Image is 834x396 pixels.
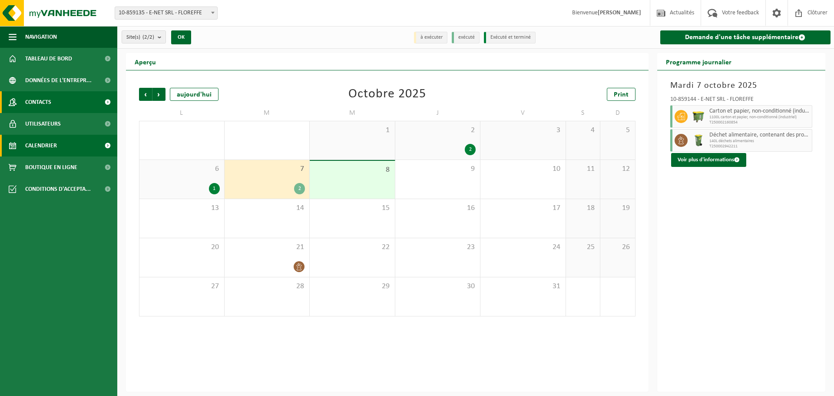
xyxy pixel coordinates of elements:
[414,32,447,43] li: à exécuter
[709,120,810,125] span: T250002160854
[452,32,480,43] li: exécuté
[229,203,305,213] span: 14
[314,282,391,291] span: 29
[692,110,705,123] img: WB-1100-HPE-GN-50
[400,126,476,135] span: 2
[400,282,476,291] span: 30
[25,156,77,178] span: Boutique en ligne
[139,88,152,101] span: Précédent
[485,282,561,291] span: 31
[144,203,220,213] span: 13
[314,203,391,213] span: 15
[400,164,476,174] span: 9
[692,134,705,147] img: WB-0140-HPE-GN-50
[709,132,810,139] span: Déchet alimentaire, contenant des produits d'origine animale, non emballé, catégorie 3
[115,7,217,19] span: 10-859135 - E-NET SRL - FLOREFFE
[229,164,305,174] span: 7
[139,105,225,121] td: L
[614,91,629,98] span: Print
[570,203,596,213] span: 18
[229,243,305,252] span: 21
[607,88,635,101] a: Print
[395,105,481,121] td: J
[709,108,810,115] span: Carton et papier, non-conditionné (industriel)
[566,105,601,121] td: S
[209,183,220,194] div: 1
[25,70,92,91] span: Données de l'entrepr...
[115,7,218,20] span: 10-859135 - E-NET SRL - FLOREFFE
[605,203,630,213] span: 19
[670,79,813,92] h3: Mardi 7 octobre 2025
[485,203,561,213] span: 17
[570,243,596,252] span: 25
[485,243,561,252] span: 24
[25,26,57,48] span: Navigation
[400,203,476,213] span: 16
[485,126,561,135] span: 3
[600,105,635,121] td: D
[348,88,426,101] div: Octobre 2025
[310,105,395,121] td: M
[314,126,391,135] span: 1
[142,34,154,40] count: (2/2)
[25,113,61,135] span: Utilisateurs
[144,243,220,252] span: 20
[709,139,810,144] span: 140L déchets alimentaires
[400,243,476,252] span: 23
[126,53,165,70] h2: Aperçu
[25,178,91,200] span: Conditions d'accepta...
[480,105,566,121] td: V
[570,164,596,174] span: 11
[709,115,810,120] span: 1100L carton et papier, non-conditionné (industriel)
[314,165,391,175] span: 8
[484,32,536,43] li: Exécuté et terminé
[25,135,57,156] span: Calendrier
[314,243,391,252] span: 22
[670,97,813,105] div: 10-859144 - E-NET SRL - FLOREFFE
[122,30,166,43] button: Site(s)(2/2)
[598,10,641,16] strong: [PERSON_NAME]
[126,31,154,44] span: Site(s)
[171,30,191,44] button: OK
[605,164,630,174] span: 12
[605,243,630,252] span: 26
[465,144,476,155] div: 2
[605,126,630,135] span: 5
[144,282,220,291] span: 27
[671,153,746,167] button: Voir plus d'informations
[225,105,310,121] td: M
[25,91,51,113] span: Contacts
[570,126,596,135] span: 4
[657,53,740,70] h2: Programme journalier
[709,144,810,149] span: T250002942211
[485,164,561,174] span: 10
[660,30,831,44] a: Demande d'une tâche supplémentaire
[294,183,305,194] div: 2
[229,282,305,291] span: 28
[25,48,72,70] span: Tableau de bord
[170,88,218,101] div: aujourd'hui
[144,164,220,174] span: 6
[152,88,165,101] span: Suivant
